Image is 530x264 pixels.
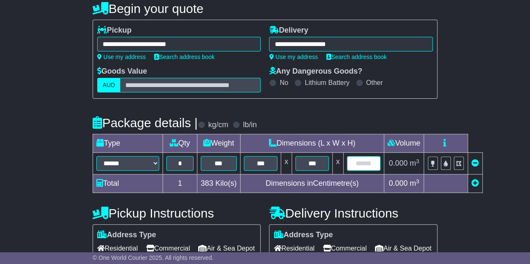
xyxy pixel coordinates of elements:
h4: Pickup Instructions [93,206,261,220]
sup: 3 [416,178,419,185]
label: Address Type [274,231,333,240]
span: Air & Sea Depot [375,242,432,255]
label: Pickup [97,26,132,35]
span: 0.000 [389,179,408,187]
span: 383 [201,179,213,187]
span: © One World Courier 2025. All rights reserved. [93,254,214,261]
td: 1 [163,174,197,193]
h4: Package details | [93,116,198,130]
a: Remove this item [471,159,479,167]
span: 0.000 [389,159,408,167]
td: Weight [197,134,240,153]
td: x [332,153,343,174]
label: lb/in [243,120,257,130]
label: Address Type [97,231,156,240]
span: m [410,179,419,187]
a: Search address book [154,54,215,60]
td: Volume [384,134,424,153]
a: Use my address [269,54,318,60]
sup: 3 [416,158,419,164]
label: Goods Value [97,67,147,76]
label: Any Dangerous Goods? [269,67,362,76]
a: Search address book [326,54,387,60]
td: Qty [163,134,197,153]
td: Kilo(s) [197,174,240,193]
td: Total [93,174,163,193]
a: Add new item [471,179,479,187]
td: Dimensions in Centimetre(s) [240,174,384,193]
label: Other [366,79,383,87]
td: Type [93,134,163,153]
label: AUD [97,78,121,92]
h4: Begin your quote [93,2,437,15]
span: Commercial [323,242,367,255]
span: m [410,159,419,167]
td: x [281,153,292,174]
label: No [279,79,288,87]
a: Use my address [97,54,146,60]
h4: Delivery Instructions [269,206,437,220]
span: Air & Sea Depot [198,242,255,255]
span: Residential [274,242,314,255]
label: Delivery [269,26,308,35]
td: Dimensions (L x W x H) [240,134,384,153]
span: Commercial [146,242,190,255]
label: Lithium Battery [305,79,349,87]
span: Residential [97,242,138,255]
label: kg/cm [208,120,228,130]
